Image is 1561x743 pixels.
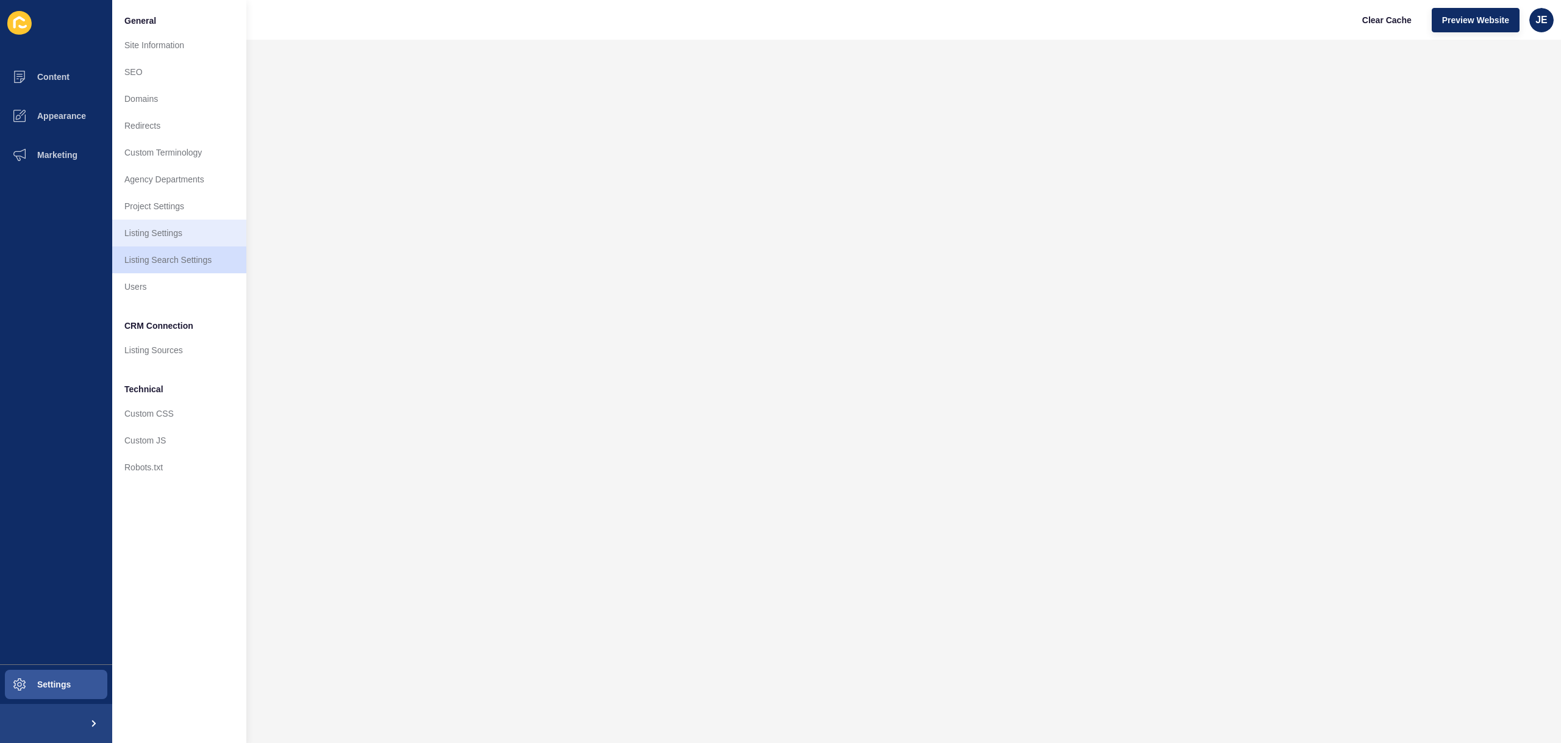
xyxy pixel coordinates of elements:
[1362,14,1412,26] span: Clear Cache
[112,166,246,193] a: Agency Departments
[112,400,246,427] a: Custom CSS
[112,32,246,59] a: Site Information
[1442,14,1509,26] span: Preview Website
[112,454,246,481] a: Robots.txt
[112,139,246,166] a: Custom Terminology
[112,193,246,220] a: Project Settings
[112,112,246,139] a: Redirects
[124,320,193,332] span: CRM Connection
[112,246,246,273] a: Listing Search Settings
[112,337,246,364] a: Listing Sources
[112,220,246,246] a: Listing Settings
[112,273,246,300] a: Users
[112,59,246,85] a: SEO
[1432,8,1520,32] button: Preview Website
[1352,8,1422,32] button: Clear Cache
[1535,14,1548,26] span: JE
[112,85,246,112] a: Domains
[112,427,246,454] a: Custom JS
[124,383,163,395] span: Technical
[124,15,156,27] span: General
